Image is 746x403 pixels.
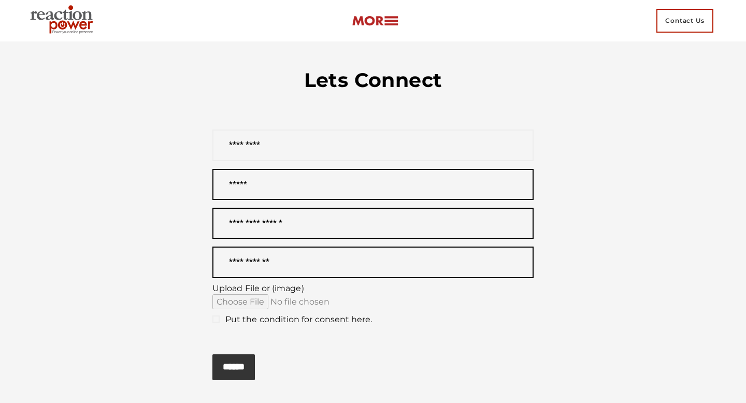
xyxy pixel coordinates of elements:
span: Put the condition for consent here. [212,314,372,324]
input: Upload File or (image) [212,294,406,309]
form: Contact form [212,129,534,380]
img: Executive Branding | Personal Branding Agency [26,2,101,39]
img: more-btn.png [352,15,398,27]
span: Contact Us [656,9,713,33]
label: Upload File or (image) [212,282,534,309]
h3: Lets Connect [212,67,534,93]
